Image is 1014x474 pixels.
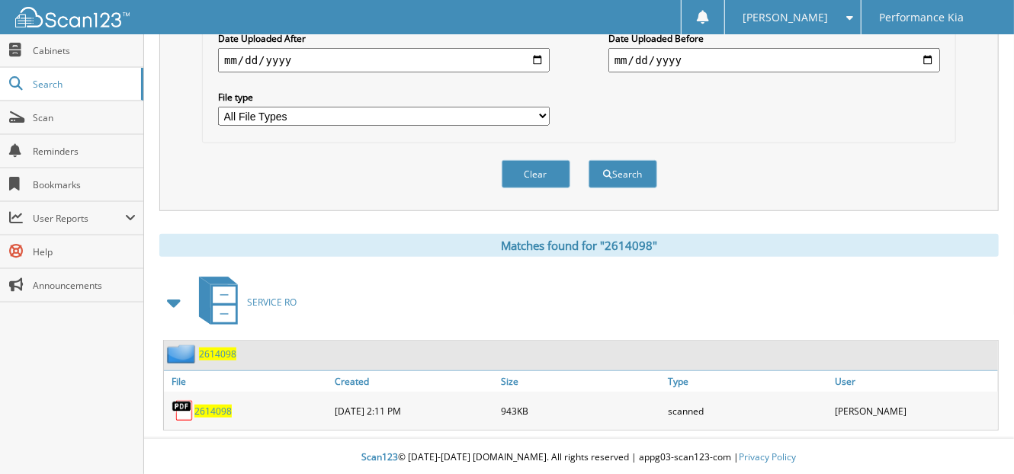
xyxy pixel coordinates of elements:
[218,32,550,45] label: Date Uploaded After
[218,48,550,72] input: start
[194,405,232,418] a: 2614098
[218,91,550,104] label: File type
[199,347,236,360] a: 2614098
[331,371,498,392] a: Created
[664,396,831,426] div: scanned
[33,212,125,225] span: User Reports
[831,396,998,426] div: [PERSON_NAME]
[15,7,130,27] img: scan123-logo-white.svg
[831,371,998,392] a: User
[247,296,297,309] span: SERVICE RO
[190,272,297,332] a: SERVICE RO
[159,234,999,257] div: Matches found for "2614098"
[33,178,136,191] span: Bookmarks
[33,145,136,158] span: Reminders
[740,450,797,463] a: Privacy Policy
[938,401,1014,474] iframe: Chat Widget
[498,396,665,426] div: 943KB
[167,344,199,364] img: folder2.png
[362,450,399,463] span: Scan123
[498,371,665,392] a: Size
[331,396,498,426] div: [DATE] 2:11 PM
[664,371,831,392] a: Type
[33,279,136,292] span: Announcements
[608,32,940,45] label: Date Uploaded Before
[608,48,940,72] input: end
[879,13,964,22] span: Performance Kia
[743,13,829,22] span: [PERSON_NAME]
[502,160,570,188] button: Clear
[172,399,194,422] img: PDF.png
[589,160,657,188] button: Search
[33,78,133,91] span: Search
[33,44,136,57] span: Cabinets
[164,371,331,392] a: File
[33,245,136,258] span: Help
[33,111,136,124] span: Scan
